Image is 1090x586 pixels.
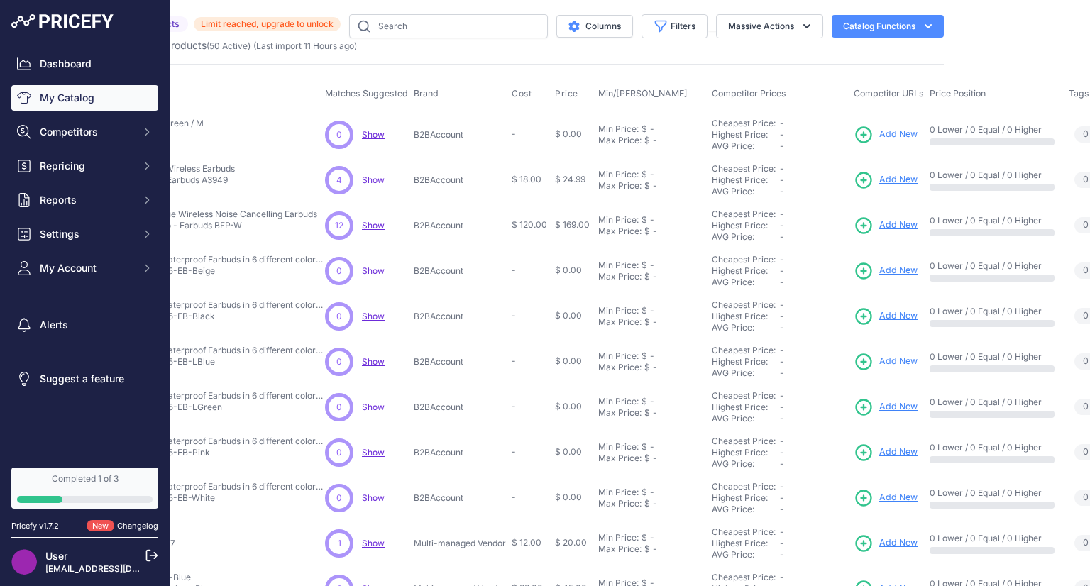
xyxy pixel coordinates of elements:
[930,397,1055,408] p: 0 Lower / 0 Equal / 0 Higher
[414,356,506,367] p: B2BAccount
[414,447,506,458] p: B2BAccount
[642,532,647,543] div: $
[98,356,325,367] p: SKU: Earbuds IPX5-EB-LBlue
[512,310,516,321] span: -
[780,277,784,287] span: -
[644,271,650,282] div: $
[98,209,317,220] p: Beats Fit Pro - True Wireless Noise Cancelling Earbuds
[780,209,784,219] span: -
[930,487,1055,499] p: 0 Lower / 0 Equal / 0 Higher
[98,402,325,413] p: SKU: Earbuds IPX5-EB-LGreen
[650,498,657,509] div: -
[98,504,325,515] p: Code: -
[362,447,385,458] span: Show
[712,526,776,537] a: Cheapest Price:
[712,504,780,515] div: AVG Price:
[930,351,1055,363] p: 0 Lower / 0 Equal / 0 Higher
[512,174,541,184] span: $ 18.00
[780,367,784,378] span: -
[644,135,650,146] div: $
[11,51,158,77] a: Dashboard
[650,316,657,328] div: -
[11,312,158,338] a: Alerts
[650,453,657,464] div: -
[555,88,581,99] button: Price
[512,492,516,502] span: -
[854,170,918,190] a: Add New
[598,123,639,135] div: Min Price:
[712,129,780,140] div: Highest Price:
[11,85,158,111] a: My Catalog
[930,215,1055,226] p: 0 Lower / 0 Equal / 0 Higher
[98,220,317,231] p: SKU: Beats Fit Pro - Earbuds BFP-W
[98,322,325,333] p: Code: -
[1069,88,1089,99] span: Tags
[780,220,784,231] span: -
[642,350,647,362] div: $
[879,400,918,414] span: Add New
[716,14,823,38] button: Massive Actions
[780,129,784,140] span: -
[512,537,541,548] span: $ 12.00
[642,123,647,135] div: $
[11,520,59,532] div: Pricefy v1.7.2
[598,487,639,498] div: Min Price:
[650,407,657,419] div: -
[780,572,784,582] span: -
[644,316,650,328] div: $
[336,446,342,459] span: 0
[98,345,325,356] p: EarCandy IPX5 Waterproof Earbuds in 6 different colors - Light Blue
[414,88,439,99] span: Brand
[338,537,341,550] span: 1
[712,265,780,277] div: Highest Price:
[780,175,784,185] span: -
[1083,491,1089,504] span: 0
[712,458,780,470] div: AVG Price:
[555,492,582,502] span: $ 0.00
[642,169,647,180] div: $
[879,264,918,277] span: Add New
[556,15,633,38] button: Columns
[644,362,650,373] div: $
[712,402,780,413] div: Highest Price:
[362,492,385,503] a: Show
[47,38,357,52] p: Import and manage your products
[11,221,158,247] button: Settings
[98,481,325,492] p: EarCandy IPX5 Waterproof Earbuds in 6 different colors - White
[362,265,385,276] a: Show
[644,407,650,419] div: $
[712,88,786,99] span: Competitor Prices
[930,88,986,99] span: Price Position
[336,492,342,504] span: 0
[712,572,776,582] a: Cheapest Price:
[207,40,251,51] span: ( )
[414,265,506,277] p: B2BAccount
[555,537,587,548] span: $ 20.00
[598,169,639,180] div: Min Price:
[930,533,1055,544] p: 0 Lower / 0 Equal / 0 Higher
[650,362,657,373] div: -
[512,88,532,99] span: Cost
[11,468,158,509] a: Completed 1 of 3
[712,220,780,231] div: Highest Price:
[644,453,650,464] div: $
[780,265,784,276] span: -
[87,520,114,532] span: New
[253,40,357,51] span: (Last import 11 Hours ago)
[644,543,650,555] div: $
[712,163,776,174] a: Cheapest Price:
[362,129,385,140] span: Show
[642,214,647,226] div: $
[879,309,918,323] span: Add New
[712,231,780,243] div: AVG Price:
[362,311,385,321] a: Show
[1083,536,1089,550] span: 0
[712,186,780,197] div: AVG Price:
[854,397,918,417] a: Add New
[40,227,133,241] span: Settings
[780,186,784,197] span: -
[362,175,385,185] a: Show
[362,220,385,231] a: Show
